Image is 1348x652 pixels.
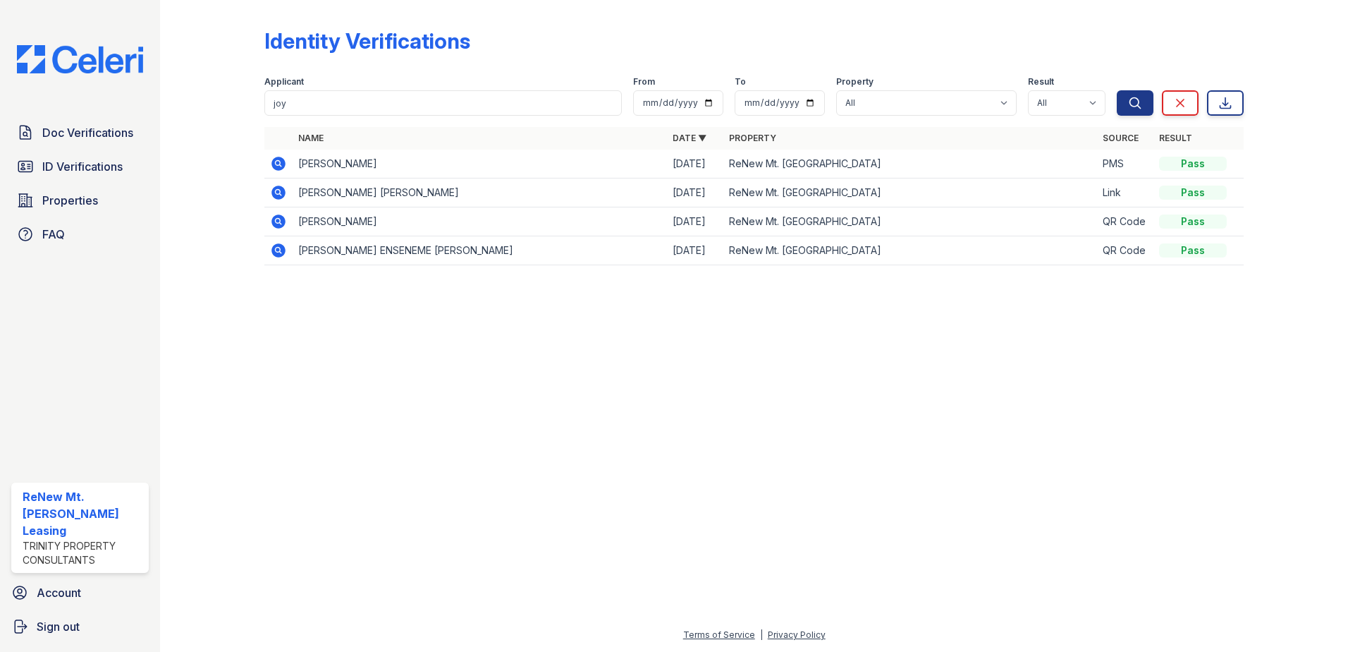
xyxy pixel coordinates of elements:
[760,629,763,640] div: |
[1159,186,1227,200] div: Pass
[667,150,723,179] td: [DATE]
[723,150,1098,179] td: ReNew Mt. [GEOGRAPHIC_DATA]
[1097,150,1153,179] td: PMS
[264,90,622,116] input: Search by name or phone number
[768,629,826,640] a: Privacy Policy
[23,539,143,567] div: Trinity Property Consultants
[37,618,80,635] span: Sign out
[633,76,655,87] label: From
[11,119,149,147] a: Doc Verifications
[264,76,304,87] label: Applicant
[735,76,746,87] label: To
[673,133,706,143] a: Date ▼
[42,192,98,209] span: Properties
[1097,179,1153,207] td: Link
[1097,207,1153,236] td: QR Code
[723,236,1098,265] td: ReNew Mt. [GEOGRAPHIC_DATA]
[42,124,133,141] span: Doc Verifications
[293,207,667,236] td: [PERSON_NAME]
[729,133,776,143] a: Property
[293,179,667,207] td: [PERSON_NAME] [PERSON_NAME]
[667,207,723,236] td: [DATE]
[667,236,723,265] td: [DATE]
[264,28,470,54] div: Identity Verifications
[11,220,149,248] a: FAQ
[1159,133,1192,143] a: Result
[23,488,143,539] div: ReNew Mt. [PERSON_NAME] Leasing
[37,584,81,601] span: Account
[723,179,1098,207] td: ReNew Mt. [GEOGRAPHIC_DATA]
[1028,76,1054,87] label: Result
[836,76,874,87] label: Property
[1103,133,1139,143] a: Source
[6,579,154,607] a: Account
[683,629,755,640] a: Terms of Service
[6,612,154,641] a: Sign out
[11,186,149,215] a: Properties
[1159,243,1227,258] div: Pass
[1159,157,1227,171] div: Pass
[11,152,149,181] a: ID Verifications
[293,150,667,179] td: [PERSON_NAME]
[293,236,667,265] td: [PERSON_NAME] ENSENEME [PERSON_NAME]
[1159,215,1227,229] div: Pass
[42,226,65,243] span: FAQ
[298,133,324,143] a: Name
[1097,236,1153,265] td: QR Code
[723,207,1098,236] td: ReNew Mt. [GEOGRAPHIC_DATA]
[6,45,154,73] img: CE_Logo_Blue-a8612792a0a2168367f1c8372b55b34899dd931a85d93a1a3d3e32e68fde9ad4.png
[667,179,723,207] td: [DATE]
[42,158,123,175] span: ID Verifications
